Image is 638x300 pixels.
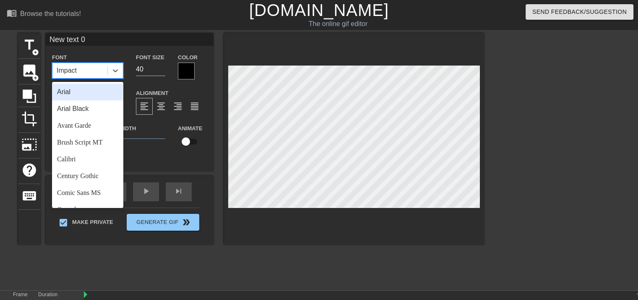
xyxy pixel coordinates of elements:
[57,66,77,76] div: Impact
[130,217,196,227] span: Generate Gif
[141,186,151,196] span: play_arrow
[526,4,633,20] button: Send Feedback/Suggestion
[52,53,67,62] label: Font
[173,101,183,111] span: format_align_right
[52,134,123,151] div: Brush Script MT
[20,10,81,17] div: Browse the tutorials!
[38,292,57,297] label: Duration
[32,49,39,56] span: add_circle
[21,137,37,153] span: photo_size_select_large
[52,84,123,100] div: Arial
[21,111,37,127] span: crop
[52,151,123,168] div: Calibri
[136,53,164,62] label: Font Size
[52,100,123,117] div: Arial Black
[7,8,81,21] a: Browse the tutorials!
[181,217,191,227] span: double_arrow
[217,19,459,29] div: The online gif editor
[249,1,389,19] a: [DOMAIN_NAME]
[136,89,168,97] label: Alignment
[52,184,123,201] div: Comic Sans MS
[174,186,184,196] span: skip_next
[72,218,113,226] span: Make Private
[139,101,149,111] span: format_align_left
[21,188,37,204] span: keyboard
[156,101,166,111] span: format_align_center
[178,124,202,133] label: Animate
[21,63,37,79] span: image
[127,214,199,231] button: Generate Gif
[21,37,37,53] span: title
[190,101,200,111] span: format_align_justify
[52,201,123,218] div: Consolas
[7,8,17,18] span: menu_book
[178,53,198,62] label: Color
[52,117,123,134] div: Avant Garde
[21,162,37,178] span: help
[32,74,39,82] span: add_circle
[532,7,627,17] span: Send Feedback/Suggestion
[52,168,123,184] div: Century Gothic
